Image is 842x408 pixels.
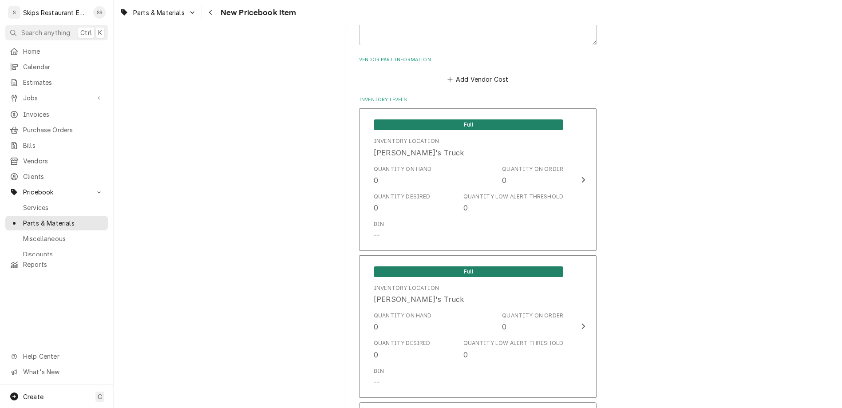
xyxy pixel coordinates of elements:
button: Update Inventory Level [359,108,597,251]
div: Shan Skipper's Avatar [93,6,106,19]
span: Estimates [23,78,103,87]
div: Bin [374,220,384,241]
div: S [8,6,20,19]
div: 0 [502,175,506,186]
span: Services [23,203,103,212]
div: Bin [374,367,384,388]
div: Full [374,265,563,277]
div: 0 [502,321,506,332]
div: 0 [374,202,378,213]
a: Invoices [5,107,108,122]
span: Discounts [23,250,103,259]
span: Clients [23,172,103,181]
div: Quantity on Hand [374,312,432,320]
span: Search anything [21,28,70,37]
span: Full [374,266,563,277]
a: Discounts [5,247,108,261]
div: Quantity Low Alert Threshold [463,193,563,213]
span: Create [23,393,43,400]
div: Quantity Desired [374,339,431,347]
div: Location [374,284,464,305]
a: Miscellaneous [5,231,108,246]
span: Purchase Orders [23,125,103,135]
label: Inventory Levels [359,96,597,103]
button: Search anythingCtrlK [5,25,108,40]
a: Estimates [5,75,108,90]
div: Quantity Desired [374,193,431,213]
span: What's New [23,367,103,376]
a: Reports [5,257,108,272]
div: Quantity on Hand [374,165,432,186]
div: 0 [374,321,378,332]
a: Calendar [5,59,108,74]
span: Bills [23,141,103,150]
button: Add Vendor Cost [446,73,510,85]
a: Purchase Orders [5,123,108,137]
div: Quantity on Hand [374,165,432,173]
a: Go to Help Center [5,349,108,364]
div: -- [374,377,380,388]
span: Reports [23,260,103,269]
span: Invoices [23,110,103,119]
span: K [98,28,102,37]
a: Go to Jobs [5,91,108,105]
span: Parts & Materials [133,8,185,17]
div: Bin [374,220,384,228]
span: Parts & Materials [23,218,103,228]
a: Go to What's New [5,364,108,379]
span: Calendar [23,62,103,71]
span: New Pricebook Item [218,7,296,19]
div: Quantity Desired [374,339,431,360]
div: 0 [463,349,468,360]
span: Ctrl [80,28,92,37]
a: Home [5,44,108,59]
div: Inventory Location [374,137,439,145]
div: Quantity Low Alert Threshold [463,339,563,347]
a: Services [5,200,108,215]
a: Go to Parts & Materials [116,5,200,20]
span: Pricebook [23,187,90,197]
a: Bills [5,138,108,153]
button: Update Inventory Level [359,255,597,398]
div: Quantity on Order [502,165,563,173]
div: 0 [374,175,378,186]
span: C [98,392,102,401]
span: Home [23,47,103,56]
div: Bin [374,367,384,375]
div: Quantity Low Alert Threshold [463,339,563,360]
div: Quantity on Hand [374,312,432,332]
a: Clients [5,169,108,184]
a: Vendors [5,154,108,168]
a: Parts & Materials [5,216,108,230]
div: 0 [463,202,468,213]
label: Vendor Part Information [359,56,597,63]
div: Location [374,137,464,158]
div: SS [93,6,106,19]
span: Miscellaneous [23,234,103,243]
button: Navigate back [204,5,218,20]
span: Help Center [23,352,103,361]
div: [PERSON_NAME]'s Truck [374,294,464,305]
div: Skips Restaurant Equipment [23,8,88,17]
div: Vendor Part Information [359,56,597,86]
div: Full [374,119,563,130]
div: -- [374,230,380,241]
div: Quantity on Order [502,312,563,332]
div: Quantity on Order [502,165,563,186]
div: Quantity Low Alert Threshold [463,193,563,201]
div: [PERSON_NAME]'s Truck [374,147,464,158]
a: Go to Pricebook [5,185,108,199]
div: 0 [374,349,378,360]
div: Inventory Location [374,284,439,292]
span: Full [374,119,563,130]
div: Quantity on Order [502,312,563,320]
div: Quantity Desired [374,193,431,201]
span: Jobs [23,93,90,103]
span: Vendors [23,156,103,166]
